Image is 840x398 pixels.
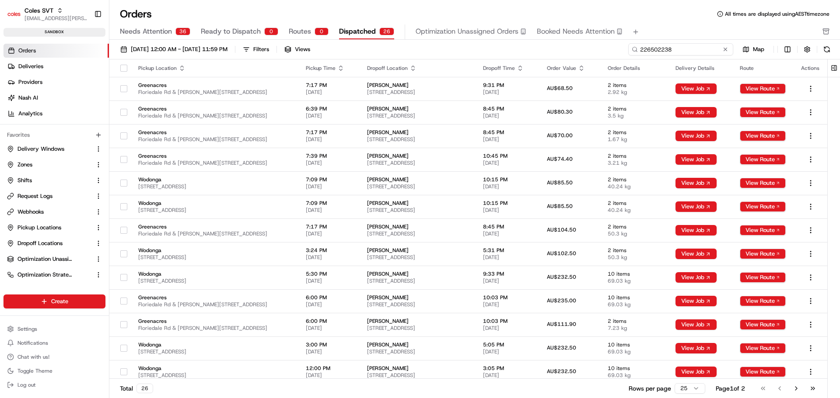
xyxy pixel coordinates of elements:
span: [PERSON_NAME] [367,129,469,136]
a: Zones [7,161,91,169]
span: [STREET_ADDRESS] [367,230,469,237]
span: 2.92 kg [608,89,661,96]
button: Notifications [3,337,105,349]
span: 8:45 PM [483,129,533,136]
span: 10 items [608,365,661,372]
span: [DATE] [306,254,353,261]
span: [DATE] [306,301,353,308]
span: Floriedale Rd & [PERSON_NAME][STREET_ADDRESS] [138,230,292,237]
span: 5:05 PM [483,341,533,348]
div: Pickup Time [306,65,353,72]
span: [DATE] [483,325,533,332]
div: Delivery Details [675,65,726,72]
span: [DATE] [306,183,353,190]
button: View Job [675,154,717,165]
span: 2 items [608,247,661,254]
span: [DATE] [306,325,353,332]
span: Wodonga [138,270,292,277]
span: [PERSON_NAME] [367,223,469,230]
span: Wodonga [138,341,292,348]
span: 10:03 PM [483,318,533,325]
button: Log out [3,379,105,391]
span: [DATE] [483,277,533,284]
span: Greenacres [138,152,292,159]
a: Powered byPylon [62,148,106,155]
a: View Job [675,156,717,163]
a: Analytics [3,107,109,121]
span: 3:00 PM [306,341,353,348]
button: Pickup Locations [3,221,105,235]
button: View Route [740,296,786,306]
span: [PERSON_NAME] [367,318,469,325]
span: Nash AI [18,94,38,102]
span: Greenacres [138,105,292,112]
button: Create [3,294,105,308]
a: Orders [3,44,109,58]
span: Request Logs [17,192,52,200]
span: Knowledge Base [17,127,67,135]
a: Optimization Unassigned Orders [7,255,91,263]
span: Toggle Theme [17,367,52,374]
span: 10:03 PM [483,294,533,301]
div: Total [120,384,153,393]
button: View Job [675,131,717,141]
span: Optimization Strategy [17,271,73,279]
span: [DATE] [306,159,353,166]
span: [STREET_ADDRESS] [367,301,469,308]
span: [PERSON_NAME] [367,200,469,207]
a: Request Logs [7,192,91,200]
span: Greenacres [138,294,292,301]
span: [DATE] [306,230,353,237]
span: Wodonga [138,200,292,207]
span: [DATE] 12:00 AM - [DATE] 11:59 PM [131,45,227,53]
span: [STREET_ADDRESS] [367,159,469,166]
span: 2 items [608,82,661,89]
span: 40.24 kg [608,183,661,190]
button: View Route [740,249,786,259]
span: [PERSON_NAME] [367,365,469,372]
div: 26 [136,384,153,393]
div: Dropoff Time [483,65,533,72]
span: [STREET_ADDRESS] [367,89,469,96]
span: [EMAIL_ADDRESS][PERSON_NAME][PERSON_NAME][DOMAIN_NAME] [24,15,87,22]
a: Nash AI [3,91,109,105]
span: All times are displayed using AEST timezone [725,10,829,17]
a: Optimization Strategy [7,271,91,279]
span: [DATE] [483,89,533,96]
div: Actions [801,65,820,72]
span: Pylon [87,148,106,155]
p: Rows per page [629,384,671,393]
a: View Job [675,203,717,210]
div: Page 1 of 2 [716,384,745,393]
button: View Route [740,343,786,353]
span: [DATE] [483,301,533,308]
span: 3.21 kg [608,159,661,166]
span: 10 items [608,294,661,301]
span: Floriedale Rd & [PERSON_NAME][STREET_ADDRESS] [138,136,292,143]
span: Optimization Unassigned Orders [416,26,518,37]
span: [DATE] [306,136,353,143]
button: Request Logs [3,189,105,203]
span: [DATE] [306,348,353,355]
span: 7:39 PM [306,152,353,159]
img: 1736555255976-a54dd68f-1ca7-489b-9aae-adbdc363a1c4 [9,83,24,99]
span: [DATE] [483,230,533,237]
span: [PERSON_NAME] [367,82,469,89]
span: [PERSON_NAME] [367,105,469,112]
span: Zones [17,161,32,169]
a: View Job [675,345,717,352]
span: [DATE] [483,159,533,166]
span: [DATE] [483,136,533,143]
button: Zones [3,158,105,172]
span: [DATE] [483,372,533,379]
button: Delivery Windows [3,142,105,156]
span: 9:31 PM [483,82,533,89]
p: Welcome 👋 [9,35,159,49]
span: [DATE] [483,183,533,190]
span: Notifications [17,339,48,346]
span: [STREET_ADDRESS] [367,183,469,190]
span: 69.03 kg [608,348,661,355]
span: 7:09 PM [306,176,353,183]
a: View Job [675,227,717,234]
span: Greenacres [138,223,292,230]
